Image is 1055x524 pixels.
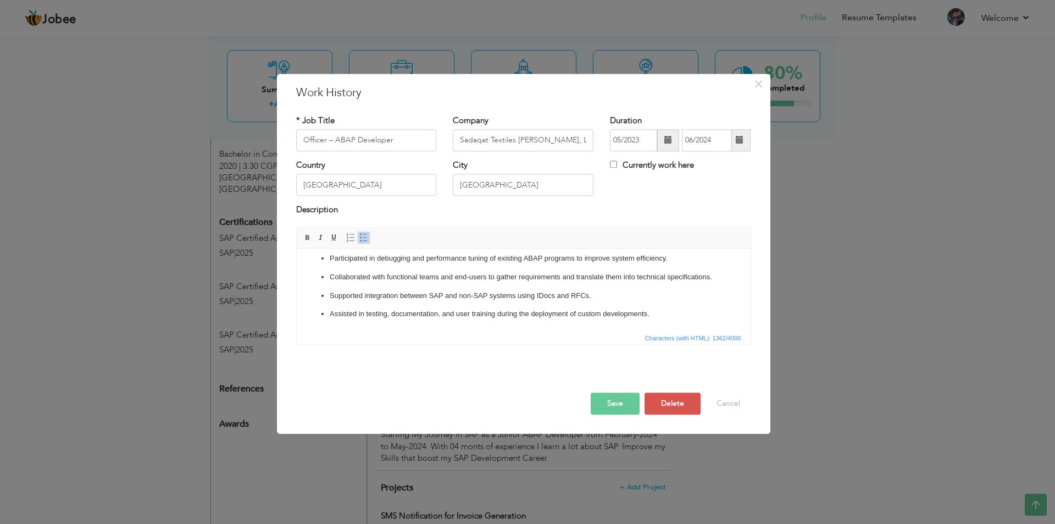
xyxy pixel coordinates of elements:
[610,161,617,168] input: Currently work here
[682,129,732,151] input: Present
[453,115,488,126] label: Company
[643,333,743,343] span: Characters (with HTML): 1362/4000
[754,74,763,94] span: ×
[296,205,338,216] label: Description
[358,231,370,244] a: Insert/Remove Bulleted List
[591,393,640,415] button: Save
[328,231,340,244] a: Underline
[315,231,327,244] a: Italic
[453,159,468,171] label: City
[610,115,642,126] label: Duration
[643,333,745,343] div: Statistics
[302,231,314,244] a: Bold
[610,129,657,151] input: From
[297,249,751,331] iframe: Rich Text Editor, workEditor
[296,159,325,171] label: Country
[296,85,751,101] h3: Work History
[645,393,701,415] button: Delete
[345,231,357,244] a: Insert/Remove Numbered List
[706,393,751,415] button: Cancel
[750,75,768,93] button: Close
[610,159,694,171] label: Currently work here
[296,115,335,126] label: * Job Title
